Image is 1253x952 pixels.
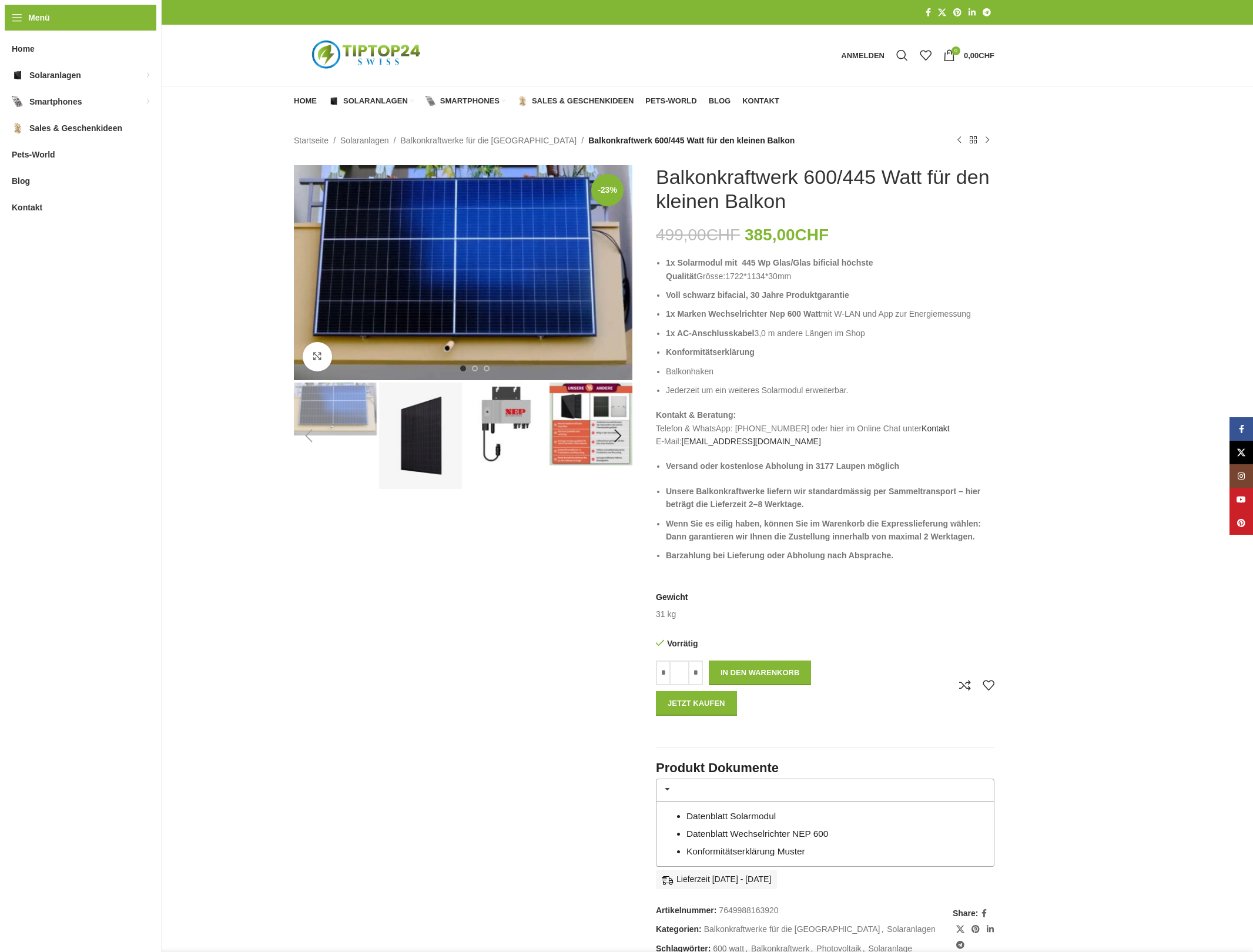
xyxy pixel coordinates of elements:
strong: Unsere Balkonkraftwerke liefern wir standardmässig per Sammeltransport – hier beträgt die Lieferz... [666,487,980,509]
li: Balkonhaken [666,365,994,378]
a: Home [294,89,317,113]
img: Solaranlagen [12,69,24,81]
strong: Voll schwarz bifacial, [666,290,748,300]
a: Balkonkraftwerke für die [GEOGRAPHIC_DATA] [400,134,577,147]
a: Instagram Social Link [1229,464,1253,488]
a: Kontakt [922,424,949,433]
strong: 30 Jahre Produktgarantie [751,290,849,300]
b: 1x AC-Anschlusskabel [666,328,754,338]
a: [EMAIL_ADDRESS][DOMAIN_NAME] [682,437,821,446]
div: Lieferzeit [DATE] - [DATE] [656,870,777,889]
a: Startseite [294,134,329,147]
a: Konformitätserklärung Muster [686,846,805,856]
strong: Barzahlung bei Lieferung oder Abholung nach Absprache. [666,551,893,560]
li: Go to slide 3 [484,366,490,371]
b: Konformitätserklärung [666,347,755,357]
a: LinkedIn Social Link [983,921,997,937]
img: Sales & Geschenkideen [517,96,528,106]
b: 1x Solarmodul mit 445 Wp Glas/Glas bificial höchste Qualität [666,258,873,280]
a: Solaranlagen [340,134,389,147]
span: 7649988163920 [719,906,778,915]
div: Hauptnavigation [288,89,785,113]
a: Anmelden [835,43,890,67]
li: Grösse:1722*1134*30mm [666,256,994,283]
a: 0 0,00CHF [937,43,1000,67]
div: 2 / 8 [378,383,463,489]
a: Pinterest Social Link [1229,511,1253,535]
a: X Social Link [1229,441,1253,464]
strong: Kontakt & Beratung: [656,410,736,420]
p: Telefon & WhatsApp: [PHONE_NUMBER] oder hier im Online Chat unter E-Mail: [656,408,994,448]
a: Pets-World [645,89,696,113]
span: Menü [28,11,50,24]
div: Previous slide [294,421,323,451]
span: , [881,923,883,936]
img: 1Modul [294,165,632,380]
a: Facebook Social Link [922,5,934,21]
a: Vorheriges Produkt [952,133,966,148]
a: X Social Link [953,921,968,937]
a: YouTube Social Link [1229,488,1253,511]
span: CHF [979,51,994,60]
span: Kategorien: [656,924,702,934]
img: Smartphones [12,96,24,108]
span: Solaranlagen [29,65,81,86]
img: Smartphones [426,96,436,106]
span: CHF [795,226,829,244]
a: Blog [709,89,731,113]
bdi: 385,00 [745,226,829,244]
a: Nächstes Produkt [980,133,994,148]
div: 1 / 8 [293,383,378,435]
a: Solaranlagen [887,924,936,934]
button: Jetzt kaufen [656,691,737,716]
a: Balkonkraftwerke für die [GEOGRAPHIC_DATA] [704,924,880,934]
li: Go to slide 2 [472,366,478,371]
a: Kontakt [742,89,779,113]
a: Facebook Social Link [1229,417,1253,441]
table: Produktdetails [656,592,994,621]
div: Meine Wunschliste [914,43,937,67]
a: Datenblatt Wechselrichter NEP 600 [686,829,829,839]
img: Solaranlagen [329,96,339,106]
span: Pets-World [12,144,55,165]
a: Telegram Social Link [979,5,994,21]
div: Next slide [603,421,632,451]
a: Logo der Website [294,50,441,59]
button: In den Warenkorb [709,661,811,685]
span: Artikelnummer: [656,906,716,915]
img: Sales & Geschenkideen [12,122,24,134]
a: LinkedIn Social Link [965,5,979,21]
span: Home [294,96,317,106]
div: 1 / 8 [293,165,634,380]
div: 4 / 8 [548,383,634,465]
span: CHF [706,226,741,244]
span: Kontakt [12,197,42,218]
span: Anmelden [841,52,885,59]
a: X Social Link [934,5,950,21]
span: Kontakt [742,96,779,106]
span: Sales & Geschenkideen [29,118,122,139]
li: mit W-LAN und App zur Energiemessung [666,307,994,320]
nav: Breadcrumb [294,134,795,147]
span: -23% [591,174,624,206]
span: Solaranlagen [343,96,408,106]
div: 3 / 8 [463,383,548,465]
bdi: 499,00 [656,226,740,244]
a: Suche [890,43,914,67]
a: Pinterest Social Link [950,5,965,21]
input: Produktmenge [671,661,688,685]
span: Sales & Geschenkideen [532,96,634,106]
a: Solaranlagen [329,89,414,113]
p: Vorrätig [656,638,819,649]
span: 0 [952,46,960,55]
img: Balkonkraftwerk 600/445 Watt für den kleinen Balkon – Bild 4 [550,383,632,465]
img: Balkonkraftwerk 600/445 Watt für den kleinen Balkon – Bild 3 [464,383,547,465]
li: Jederzeit um ein weiteres Solarmodul erweiterbar. [666,384,994,397]
h3: Produkt Dokumente [656,759,994,777]
a: Datenblatt Solarmodul [686,811,776,821]
bdi: 0,00 [964,51,994,60]
span: Blog [709,96,731,106]
a: Pinterest Social Link [968,921,983,937]
b: 1x Marken Wechselrichter Nep 600 Watt [666,309,821,319]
